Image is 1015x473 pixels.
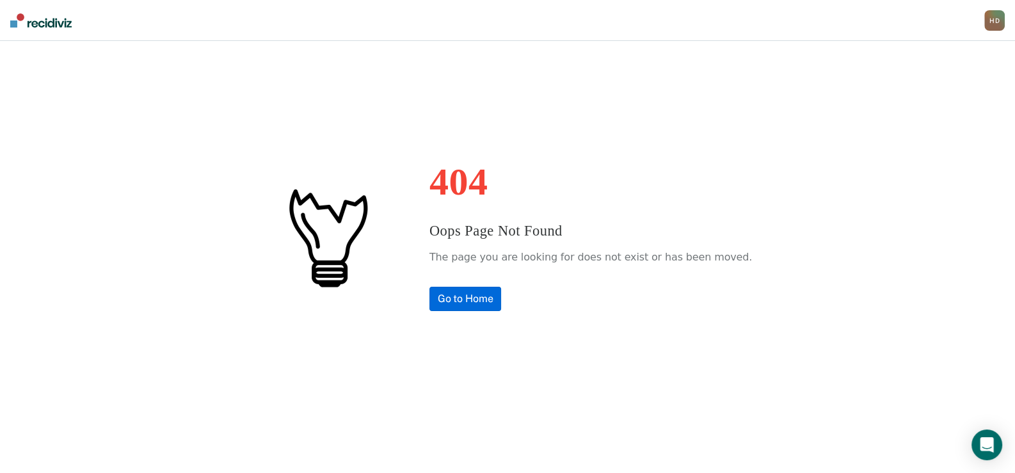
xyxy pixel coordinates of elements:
img: Recidiviz [10,13,72,28]
h1: 404 [429,163,752,201]
p: The page you are looking for does not exist or has been moved. [429,248,752,267]
div: Open Intercom Messenger [971,429,1002,460]
img: # [263,173,391,301]
a: Go to Home [429,287,502,311]
h3: Oops Page Not Found [429,220,752,242]
div: H D [984,10,1005,31]
button: HD [984,10,1005,31]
